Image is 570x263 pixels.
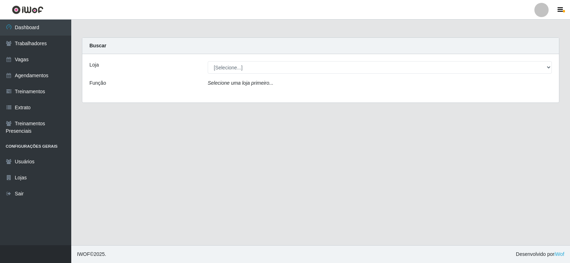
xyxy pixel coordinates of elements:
a: iWof [554,251,564,257]
span: Desenvolvido por [516,251,564,258]
img: CoreUI Logo [12,5,43,14]
label: Loja [89,61,99,69]
label: Função [89,79,106,87]
i: Selecione uma loja primeiro... [208,80,273,86]
span: © 2025 . [77,251,106,258]
span: IWOF [77,251,90,257]
strong: Buscar [89,43,106,48]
